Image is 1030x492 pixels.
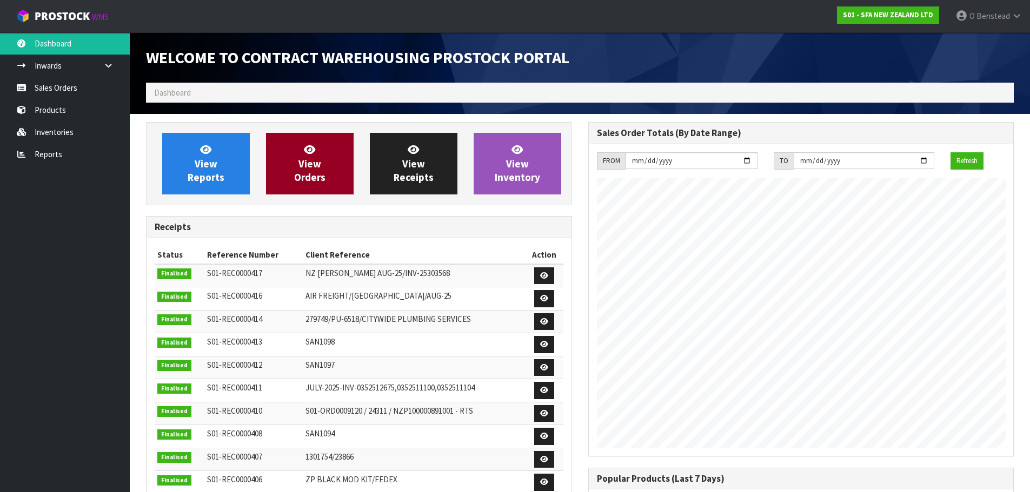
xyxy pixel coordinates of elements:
span: SAN1097 [305,360,335,370]
span: Finalised [157,406,191,417]
span: Finalised [157,360,191,371]
span: Finalised [157,452,191,463]
span: S01-REC0000406 [207,474,262,484]
span: View Orders [294,143,325,184]
span: Finalised [157,268,191,279]
h3: Popular Products (Last 7 Days) [597,474,1006,484]
span: Finalised [157,338,191,348]
span: 1301754/23866 [305,451,354,462]
span: JULY-2025-INV-0352512675,0352511100,0352511104 [305,382,475,393]
span: Welcome to Contract Warehousing ProStock Portal [146,47,569,68]
span: View Inventory [495,143,540,184]
span: S01-ORD0009120 / 24311 / NZP100000891001 - RTS [305,406,473,416]
span: Benstead [976,11,1010,21]
th: Action [525,246,563,264]
span: Dashboard [154,87,191,98]
span: Finalised [157,292,191,302]
span: SAN1098 [305,336,335,347]
span: ProStock [35,9,90,23]
span: Finalised [157,314,191,325]
strong: S01 - SFA NEW ZEALAND LTD [843,10,933,19]
span: Finalised [157,475,191,486]
th: Reference Number [204,246,302,264]
span: 279749/PU-6518/CITYWIDE PLUMBING SERVICES [305,314,471,324]
span: NZ [PERSON_NAME] AUG-25/INV-25303568 [305,268,450,278]
span: S01-REC0000416 [207,291,262,301]
span: AIR FREIGHT/[GEOGRAPHIC_DATA]/AUG-25 [305,291,451,301]
span: View Reports [188,143,224,184]
span: SAN1094 [305,428,335,439]
small: WMS [92,12,109,22]
span: ZP BLACK MOD KIT/FEDEX [305,474,397,484]
span: S01-REC0000411 [207,382,262,393]
span: S01-REC0000413 [207,336,262,347]
button: Refresh [951,152,984,170]
h3: Sales Order Totals (By Date Range) [597,128,1006,138]
div: TO [774,152,794,170]
span: S01-REC0000407 [207,451,262,462]
div: FROM [597,152,626,170]
th: Client Reference [303,246,526,264]
span: S01-REC0000414 [207,314,262,324]
span: S01-REC0000410 [207,406,262,416]
span: S01-REC0000417 [207,268,262,278]
span: View Receipts [394,143,434,184]
img: cube-alt.png [16,9,30,23]
span: Finalised [157,429,191,440]
a: ViewReports [162,133,250,194]
a: ViewOrders [266,133,354,194]
a: ViewReceipts [370,133,457,194]
span: S01-REC0000412 [207,360,262,370]
h3: Receipts [155,222,563,232]
span: Finalised [157,383,191,394]
th: Status [155,246,204,264]
span: O [969,11,975,21]
span: S01-REC0000408 [207,428,262,439]
a: ViewInventory [474,133,561,194]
